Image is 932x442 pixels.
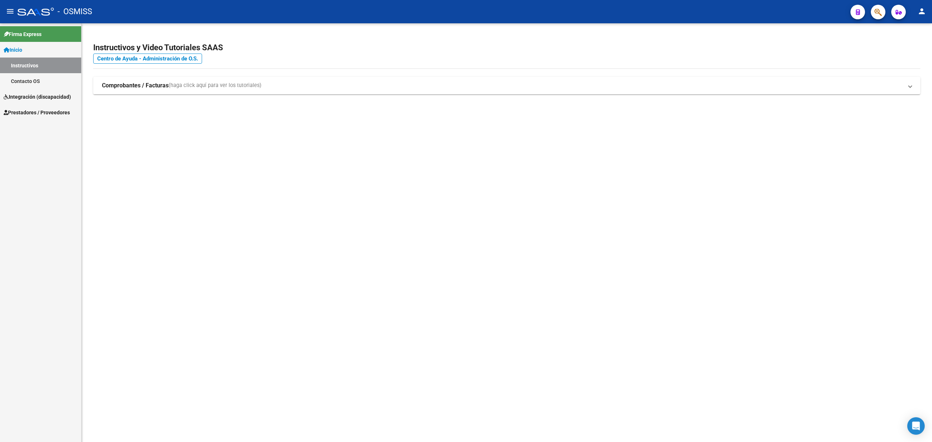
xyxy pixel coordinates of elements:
[93,77,920,94] mat-expansion-panel-header: Comprobantes / Facturas(haga click aquí para ver los tutoriales)
[907,417,925,435] div: Open Intercom Messenger
[58,4,92,20] span: - OSMISS
[4,46,22,54] span: Inicio
[169,82,261,90] span: (haga click aquí para ver los tutoriales)
[917,7,926,16] mat-icon: person
[102,82,169,90] strong: Comprobantes / Facturas
[93,41,920,55] h2: Instructivos y Video Tutoriales SAAS
[4,30,42,38] span: Firma Express
[93,54,202,64] a: Centro de Ayuda - Administración de O.S.
[4,93,71,101] span: Integración (discapacidad)
[4,108,70,117] span: Prestadores / Proveedores
[6,7,15,16] mat-icon: menu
